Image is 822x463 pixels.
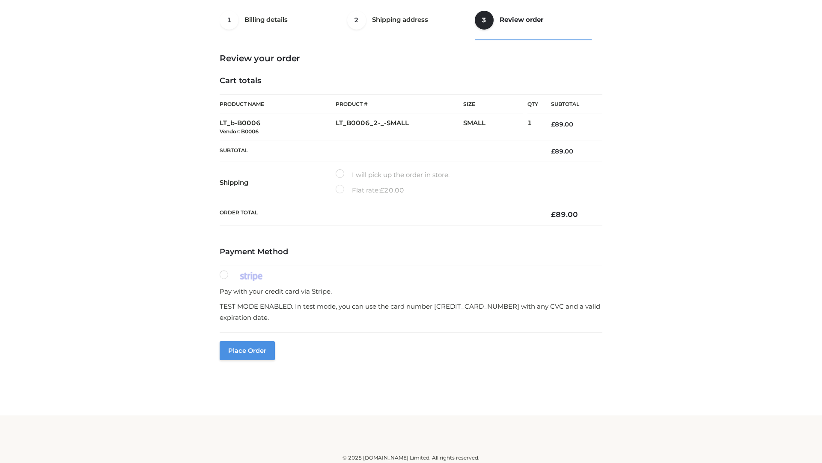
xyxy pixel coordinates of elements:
td: LT_B0006_2-_-SMALL [336,114,463,141]
div: © 2025 [DOMAIN_NAME] Limited. All rights reserved. [127,454,695,462]
th: Shipping [220,162,336,203]
h4: Payment Method [220,247,602,257]
bdi: 89.00 [551,210,578,219]
th: Subtotal [538,95,602,114]
td: LT_b-B0006 [220,114,336,141]
th: Size [463,95,523,114]
bdi: 89.00 [551,120,573,128]
span: £ [380,186,384,194]
th: Qty [527,94,538,114]
span: £ [551,210,556,219]
button: Place order [220,341,275,360]
h4: Cart totals [220,76,602,86]
td: 1 [527,114,538,141]
span: £ [551,120,555,128]
th: Order Total [220,203,538,226]
small: Vendor: B0006 [220,128,259,135]
label: Flat rate: [336,185,404,196]
bdi: 89.00 [551,147,573,155]
th: Product Name [220,94,336,114]
td: SMALL [463,114,527,141]
th: Product # [336,94,463,114]
th: Subtotal [220,141,538,162]
p: Pay with your credit card via Stripe. [220,286,602,297]
p: TEST MODE ENABLED. In test mode, you can use the card number [CREDIT_CARD_NUMBER] with any CVC an... [220,301,602,323]
span: £ [551,147,555,155]
bdi: 20.00 [380,186,404,194]
h3: Review your order [220,53,602,63]
label: I will pick up the order in store. [336,169,450,180]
